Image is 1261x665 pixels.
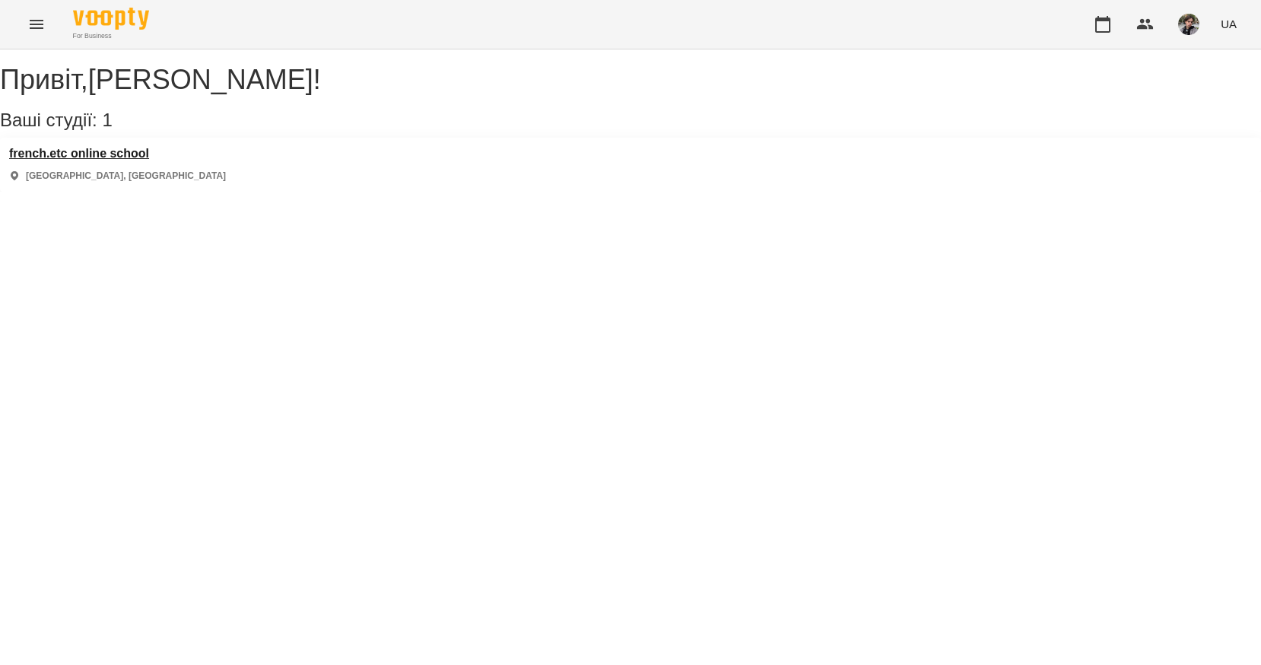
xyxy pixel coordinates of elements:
[73,31,149,41] span: For Business
[1178,14,1199,35] img: 3324ceff06b5eb3c0dd68960b867f42f.jpeg
[9,147,226,161] a: french.etc online school
[1221,16,1237,32] span: UA
[18,6,55,43] button: Menu
[73,8,149,30] img: Voopty Logo
[1215,10,1243,38] button: UA
[26,170,226,183] p: [GEOGRAPHIC_DATA], [GEOGRAPHIC_DATA]
[102,110,112,130] span: 1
